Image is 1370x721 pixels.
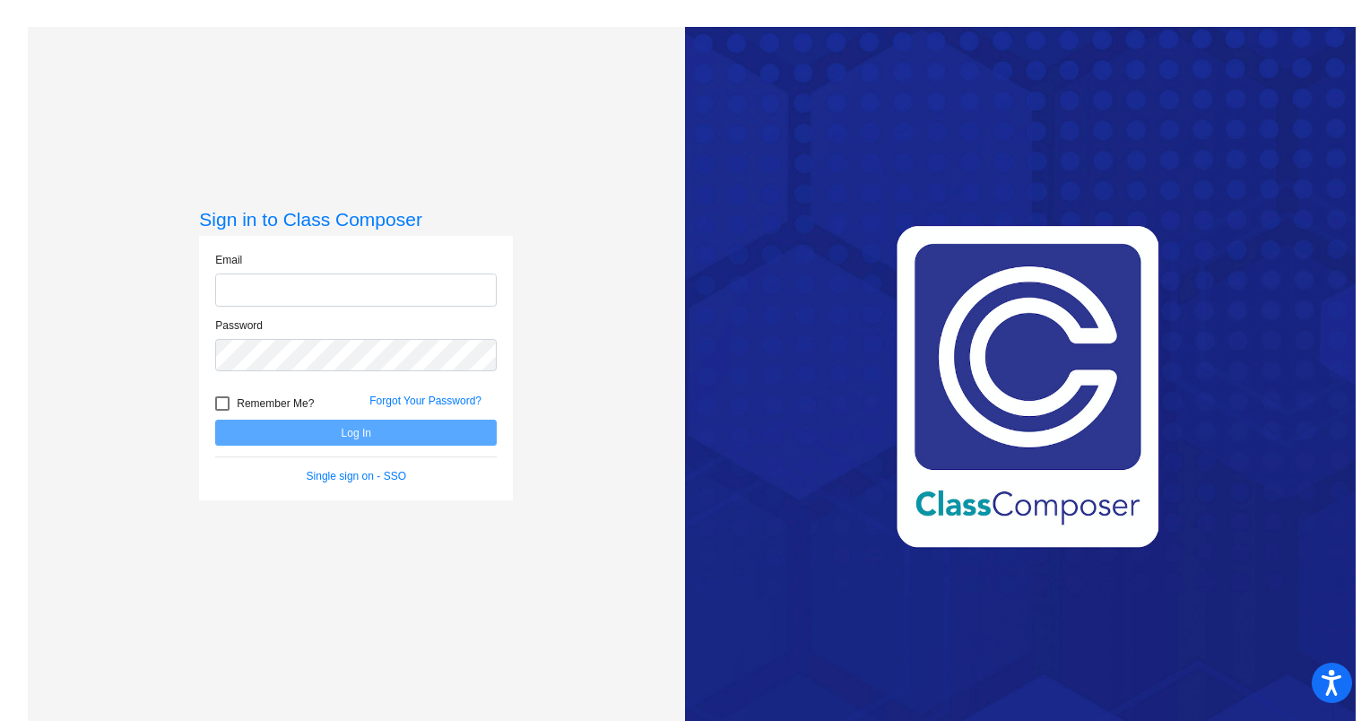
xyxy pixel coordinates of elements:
a: Single sign on - SSO [307,470,406,482]
h3: Sign in to Class Composer [199,208,513,230]
label: Password [215,317,263,334]
label: Email [215,252,242,268]
a: Forgot Your Password? [369,395,481,407]
span: Remember Me? [237,393,314,414]
button: Log In [215,420,497,446]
